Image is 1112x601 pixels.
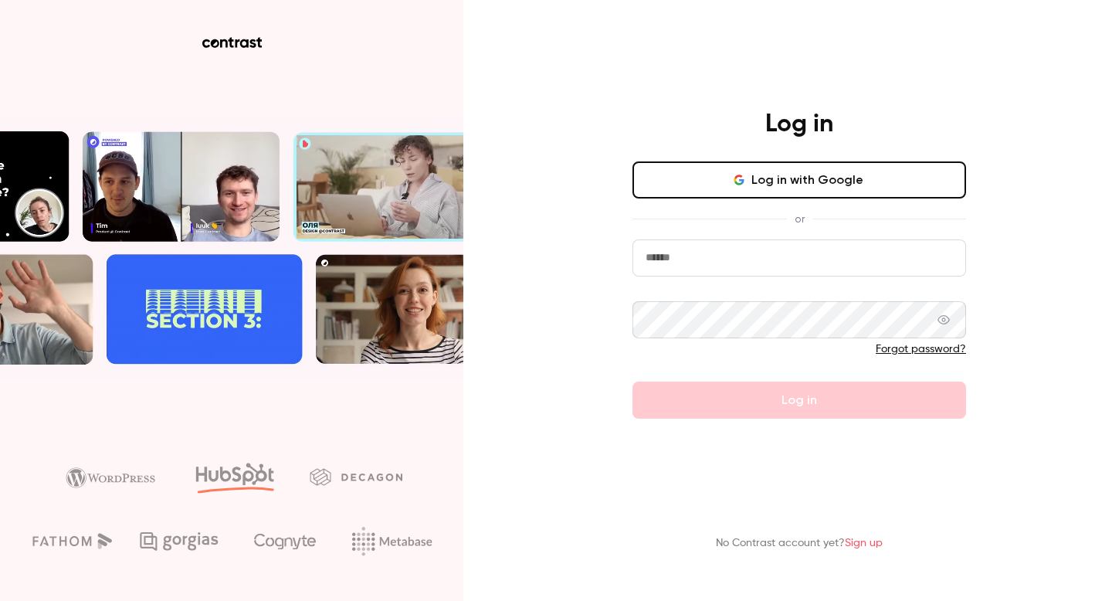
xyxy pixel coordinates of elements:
[632,161,966,199] button: Log in with Google
[716,535,883,552] p: No Contrast account yet?
[310,468,402,485] img: decagon
[787,211,812,227] span: or
[876,344,966,355] a: Forgot password?
[845,538,883,548] a: Sign up
[765,109,833,140] h4: Log in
